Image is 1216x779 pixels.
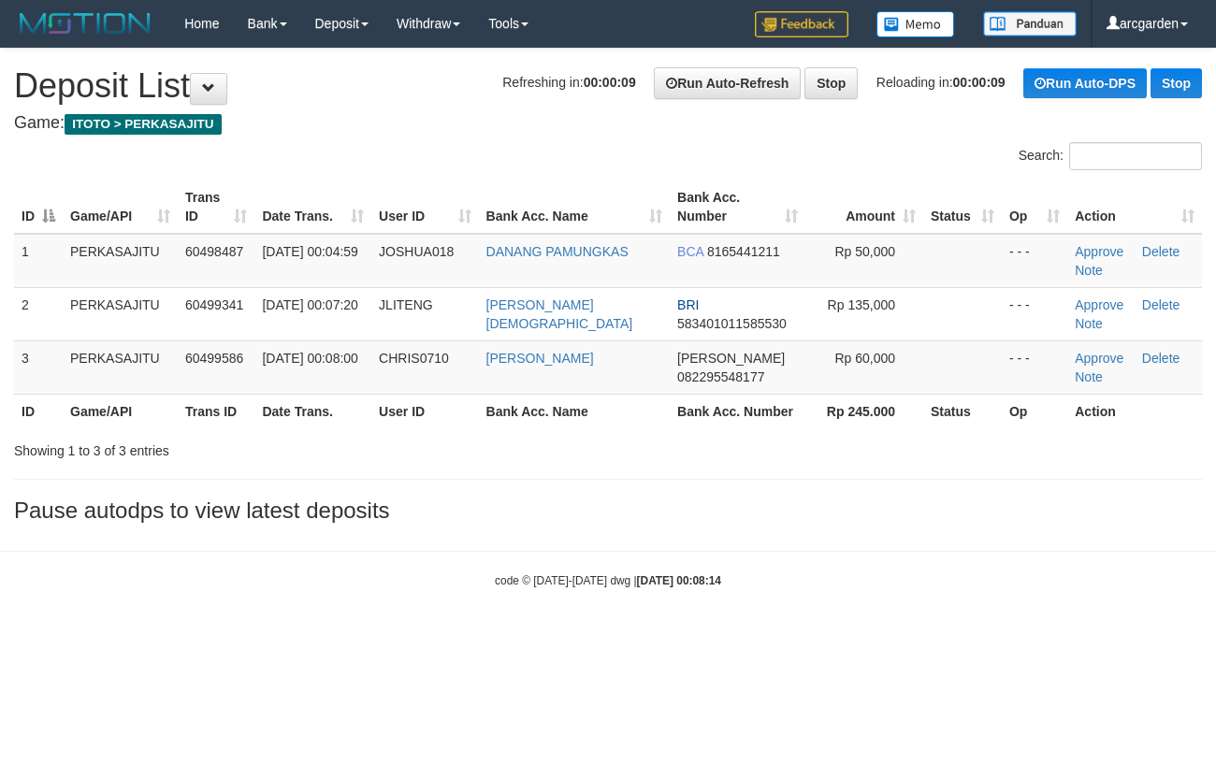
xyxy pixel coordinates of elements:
[486,297,633,331] a: [PERSON_NAME][DEMOGRAPHIC_DATA]
[828,297,895,312] span: Rp 135,000
[1075,244,1123,259] a: Approve
[670,180,805,234] th: Bank Acc. Number: activate to sort column ascending
[371,180,478,234] th: User ID: activate to sort column ascending
[63,180,178,234] th: Game/API: activate to sort column ascending
[1075,297,1123,312] a: Approve
[185,351,243,366] span: 60499586
[63,340,178,394] td: PERKASAJITU
[14,434,493,460] div: Showing 1 to 3 of 3 entries
[707,244,780,259] span: Copy 8165441211 to clipboard
[876,11,955,37] img: Button%20Memo.svg
[14,180,63,234] th: ID: activate to sort column descending
[379,297,433,312] span: JLITENG
[805,394,923,428] th: Rp 245.000
[637,574,721,587] strong: [DATE] 00:08:14
[923,180,1002,234] th: Status: activate to sort column ascending
[63,234,178,288] td: PERKASAJITU
[185,244,243,259] span: 60498487
[1142,244,1180,259] a: Delete
[1002,234,1067,288] td: - - -
[254,180,371,234] th: Date Trans.: activate to sort column ascending
[1075,351,1123,366] a: Approve
[755,11,848,37] img: Feedback.jpg
[876,75,1006,90] span: Reloading in:
[953,75,1006,90] strong: 00:00:09
[14,498,1202,523] h3: Pause autodps to view latest deposits
[14,9,156,37] img: MOTION_logo.png
[262,297,357,312] span: [DATE] 00:07:20
[14,394,63,428] th: ID
[1002,340,1067,394] td: - - -
[479,180,671,234] th: Bank Acc. Name: activate to sort column ascending
[1075,316,1103,331] a: Note
[65,114,222,135] span: ITOTO > PERKASAJITU
[63,394,178,428] th: Game/API
[1151,68,1202,98] a: Stop
[479,394,671,428] th: Bank Acc. Name
[834,244,895,259] span: Rp 50,000
[1002,287,1067,340] td: - - -
[14,287,63,340] td: 2
[1067,394,1202,428] th: Action
[805,180,923,234] th: Amount: activate to sort column ascending
[1075,263,1103,278] a: Note
[670,394,805,428] th: Bank Acc. Number
[178,180,254,234] th: Trans ID: activate to sort column ascending
[14,67,1202,105] h1: Deposit List
[804,67,858,99] a: Stop
[63,287,178,340] td: PERKASAJITU
[262,351,357,366] span: [DATE] 00:08:00
[1002,394,1067,428] th: Op
[677,369,764,384] span: Copy 082295548177 to clipboard
[1023,68,1147,98] a: Run Auto-DPS
[502,75,635,90] span: Refreshing in:
[677,316,787,331] span: Copy 583401011585530 to clipboard
[486,351,594,366] a: [PERSON_NAME]
[983,11,1077,36] img: panduan.png
[254,394,371,428] th: Date Trans.
[14,234,63,288] td: 1
[495,574,721,587] small: code © [DATE]-[DATE] dwg |
[379,351,449,366] span: CHRIS0710
[1019,142,1202,170] label: Search:
[834,351,895,366] span: Rp 60,000
[1067,180,1202,234] th: Action: activate to sort column ascending
[923,394,1002,428] th: Status
[654,67,801,99] a: Run Auto-Refresh
[1069,142,1202,170] input: Search:
[677,297,699,312] span: BRI
[677,244,703,259] span: BCA
[14,340,63,394] td: 3
[178,394,254,428] th: Trans ID
[584,75,636,90] strong: 00:00:09
[262,244,357,259] span: [DATE] 00:04:59
[1075,369,1103,384] a: Note
[677,351,785,366] span: [PERSON_NAME]
[1142,297,1180,312] a: Delete
[379,244,454,259] span: JOSHUA018
[371,394,478,428] th: User ID
[1142,351,1180,366] a: Delete
[486,244,629,259] a: DANANG PAMUNGKAS
[14,114,1202,133] h4: Game:
[185,297,243,312] span: 60499341
[1002,180,1067,234] th: Op: activate to sort column ascending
